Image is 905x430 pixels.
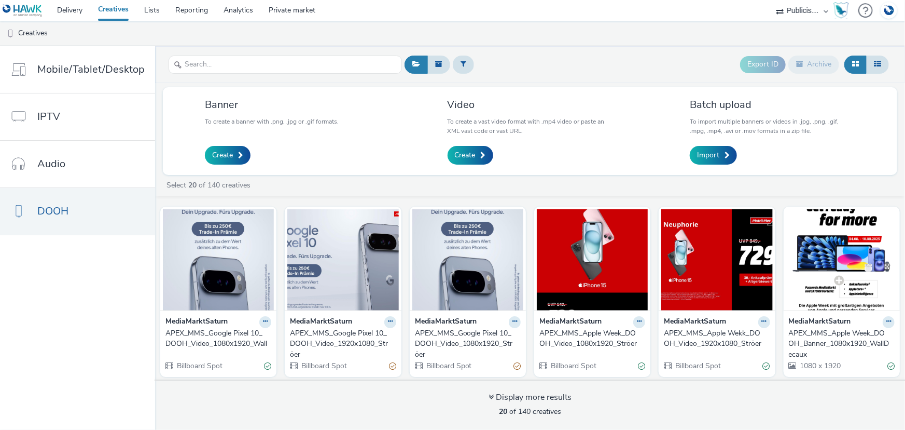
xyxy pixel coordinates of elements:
[887,361,895,372] div: Valid
[786,209,897,311] img: APEX_MMS_Apple Week_DOOH_Banner_1080x1920_WallDecaux visual
[664,328,765,350] div: APEX_MMS_Apple Wekk_DOOH_Video_1920x1080_Ströer
[205,146,250,165] a: Create
[415,328,517,360] div: APEX_MMS_Google Pixel 10_DOOH_Video_1080x1920_Ströer
[844,56,867,73] button: Grid
[290,328,396,360] a: APEX_MMS_Google Pixel 10_DOOH_Video_1920x1080_Ströer
[37,204,68,219] span: DOOH
[763,361,770,372] div: Valid
[3,4,43,17] img: undefined Logo
[697,150,719,160] span: Import
[264,361,271,372] div: Valid
[690,117,855,136] p: To import multiple banners or videos in .jpg, .png, .gif, .mpg, .mp4, .avi or .mov formats in a z...
[448,146,493,165] a: Create
[176,361,222,371] span: Billboard Spot
[539,328,645,350] a: APEX_MMS_Apple Week_DOOH_Video_1080x1920_Ströer
[205,98,339,112] h3: Banner
[788,56,839,73] button: Archive
[412,209,523,311] img: APEX_MMS_Google Pixel 10_DOOH_Video_1080x1920_Ströer visual
[789,328,890,360] div: APEX_MMS_Apple Week_DOOH_Banner_1080x1920_WallDecaux
[789,328,895,360] a: APEX_MMS_Apple Week_DOOH_Banner_1080x1920_WallDecaux
[499,407,561,416] span: of 140 creatives
[290,316,352,328] strong: MediaMarktSaturn
[188,180,197,190] strong: 20
[539,316,602,328] strong: MediaMarktSaturn
[415,328,521,360] a: APEX_MMS_Google Pixel 10_DOOH_Video_1080x1920_Ströer
[455,150,476,160] span: Create
[539,328,641,350] div: APEX_MMS_Apple Week_DOOH_Video_1080x1920_Ströer
[290,328,392,360] div: APEX_MMS_Google Pixel 10_DOOH_Video_1920x1080_Ströer
[881,2,897,19] img: Account DE
[664,316,726,328] strong: MediaMarktSaturn
[37,109,60,124] span: IPTV
[740,56,786,73] button: Export ID
[287,209,398,311] img: APEX_MMS_Google Pixel 10_DOOH_Video_1920x1080_Ströer visual
[415,316,477,328] strong: MediaMarktSaturn
[169,56,402,74] input: Search...
[690,146,737,165] a: Import
[425,361,472,371] span: Billboard Spot
[690,98,855,112] h3: Batch upload
[489,392,572,404] div: Display more results
[789,316,851,328] strong: MediaMarktSaturn
[300,361,347,371] span: Billboard Spot
[499,407,507,416] strong: 20
[165,328,267,350] div: APEX_MMS_Google Pixel 10_DOOH_Video_1080x1920_Wall
[866,56,889,73] button: Table
[638,361,645,372] div: Valid
[799,361,841,371] span: 1080 x 1920
[205,117,339,126] p: To create a banner with .png, .jpg or .gif formats.
[389,361,396,372] div: Partially valid
[212,150,233,160] span: Create
[165,328,271,350] a: APEX_MMS_Google Pixel 10_DOOH_Video_1080x1920_Wall
[448,98,613,112] h3: Video
[537,209,648,311] img: APEX_MMS_Apple Week_DOOH_Video_1080x1920_Ströer visual
[661,209,772,311] img: APEX_MMS_Apple Wekk_DOOH_Video_1920x1080_Ströer visual
[5,29,16,39] img: dooh
[165,180,255,190] a: Select of 140 creatives
[674,361,721,371] span: Billboard Spot
[664,328,770,350] a: APEX_MMS_Apple Wekk_DOOH_Video_1920x1080_Ströer
[550,361,596,371] span: Billboard Spot
[163,209,274,311] img: APEX_MMS_Google Pixel 10_DOOH_Video_1080x1920_Wall visual
[448,117,613,136] p: To create a vast video format with .mp4 video or paste an XML vast code or vast URL.
[833,2,853,19] a: Hawk Academy
[37,62,145,77] span: Mobile/Tablet/Desktop
[513,361,521,372] div: Partially valid
[833,2,849,19] img: Hawk Academy
[37,156,65,171] span: Audio
[165,316,228,328] strong: MediaMarktSaturn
